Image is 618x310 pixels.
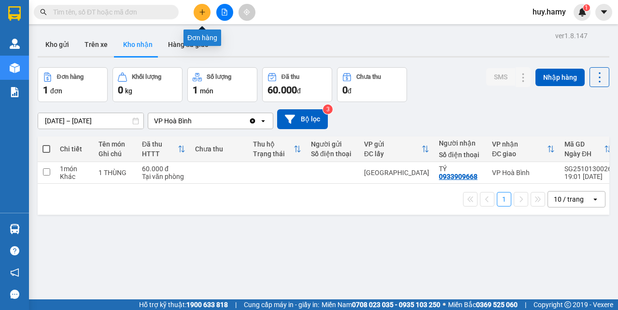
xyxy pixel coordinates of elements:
div: Đơn hàng [57,74,84,80]
div: ver 1.8.147 [555,30,588,41]
div: 19:01 [DATE] [564,173,612,180]
span: question-circle [10,246,19,255]
span: 1 [193,84,198,96]
button: Nhập hàng [535,69,585,86]
th: Toggle SortBy [560,136,617,162]
span: món [200,87,213,95]
span: đ [297,87,301,95]
span: Cung cấp máy in - giấy in: [244,299,319,310]
button: SMS [486,68,515,86]
div: Chưa thu [195,145,243,153]
div: ĐC lấy [364,150,421,158]
input: Select a date range. [38,113,143,129]
div: [GEOGRAPHIC_DATA] [364,169,429,177]
button: Đã thu60.000đ [262,67,332,102]
svg: open [591,195,599,203]
th: Toggle SortBy [359,136,434,162]
div: Người nhận [439,139,482,147]
input: Tìm tên, số ĐT hoặc mã đơn [53,7,167,17]
div: 60.000 đ [142,165,185,173]
span: search [40,9,47,15]
div: TÝ [439,165,482,173]
div: Tên món [98,140,132,148]
li: 995 [PERSON_NAME] [4,21,184,33]
span: Miền Nam [322,299,440,310]
img: solution-icon [10,87,20,97]
div: Đã thu [281,74,299,80]
span: | [525,299,526,310]
div: Tại văn phòng [142,173,185,180]
button: Số lượng1món [187,67,257,102]
button: Chưa thu0đ [337,67,407,102]
span: caret-down [600,8,608,16]
span: kg [125,87,132,95]
th: Toggle SortBy [248,136,306,162]
div: VP Hoà Bình [492,169,555,177]
span: huy.hamy [525,6,574,18]
button: Hàng đã giao [160,33,216,56]
div: Số điện thoại [439,151,482,159]
sup: 3 [323,104,333,114]
button: Kho gửi [38,33,77,56]
span: 0 [118,84,123,96]
div: Thu hộ [253,140,294,148]
button: Kho nhận [115,33,160,56]
span: 1 [43,84,48,96]
span: aim [243,9,250,15]
span: 60.000 [267,84,297,96]
div: VP nhận [492,140,547,148]
span: plus [199,9,206,15]
div: Khối lượng [132,74,161,80]
button: file-add [216,4,233,21]
button: aim [239,4,255,21]
button: Khối lượng0kg [112,67,183,102]
span: file-add [221,9,228,15]
div: 0933909668 [439,173,478,180]
span: ⚪️ [443,303,446,307]
div: ĐC giao [492,150,547,158]
span: Hỗ trợ kỹ thuật: [139,299,228,310]
div: SG2510130026 [564,165,612,173]
strong: 0708 023 035 - 0935 103 250 [352,301,440,309]
svg: Clear value [249,117,256,125]
button: plus [194,4,211,21]
span: environment [56,23,63,31]
div: HTTT [142,150,178,158]
button: caret-down [595,4,612,21]
div: Ngày ĐH [564,150,604,158]
span: đ [348,87,351,95]
div: Mã GD [564,140,604,148]
div: Số điện thoại [311,150,354,158]
span: copyright [564,301,571,308]
img: icon-new-feature [578,8,587,16]
img: logo-vxr [8,6,21,21]
button: 1 [497,192,511,207]
div: Chưa thu [356,74,381,80]
button: Đơn hàng1đơn [38,67,108,102]
div: Đã thu [142,140,178,148]
div: Chi tiết [60,145,89,153]
th: Toggle SortBy [487,136,560,162]
span: message [10,290,19,299]
span: notification [10,268,19,277]
div: VP gửi [364,140,421,148]
div: Ghi chú [98,150,132,158]
span: Miền Bắc [448,299,518,310]
div: 10 / trang [554,194,584,204]
span: 0 [342,84,348,96]
li: 0946 508 595 [4,33,184,45]
div: Trạng thái [253,150,294,158]
img: warehouse-icon [10,39,20,49]
span: | [235,299,237,310]
img: warehouse-icon [10,224,20,234]
div: 1 THÙNG [98,169,132,177]
svg: open [259,117,267,125]
input: Selected VP Hoà Bình. [193,116,194,126]
b: Nhà Xe Hà My [56,6,128,18]
span: 1 [585,4,588,11]
div: Số lượng [207,74,231,80]
div: Khác [60,173,89,180]
strong: 0369 525 060 [476,301,518,309]
button: Bộ lọc [277,109,328,129]
div: VP Hoà Bình [154,116,192,126]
